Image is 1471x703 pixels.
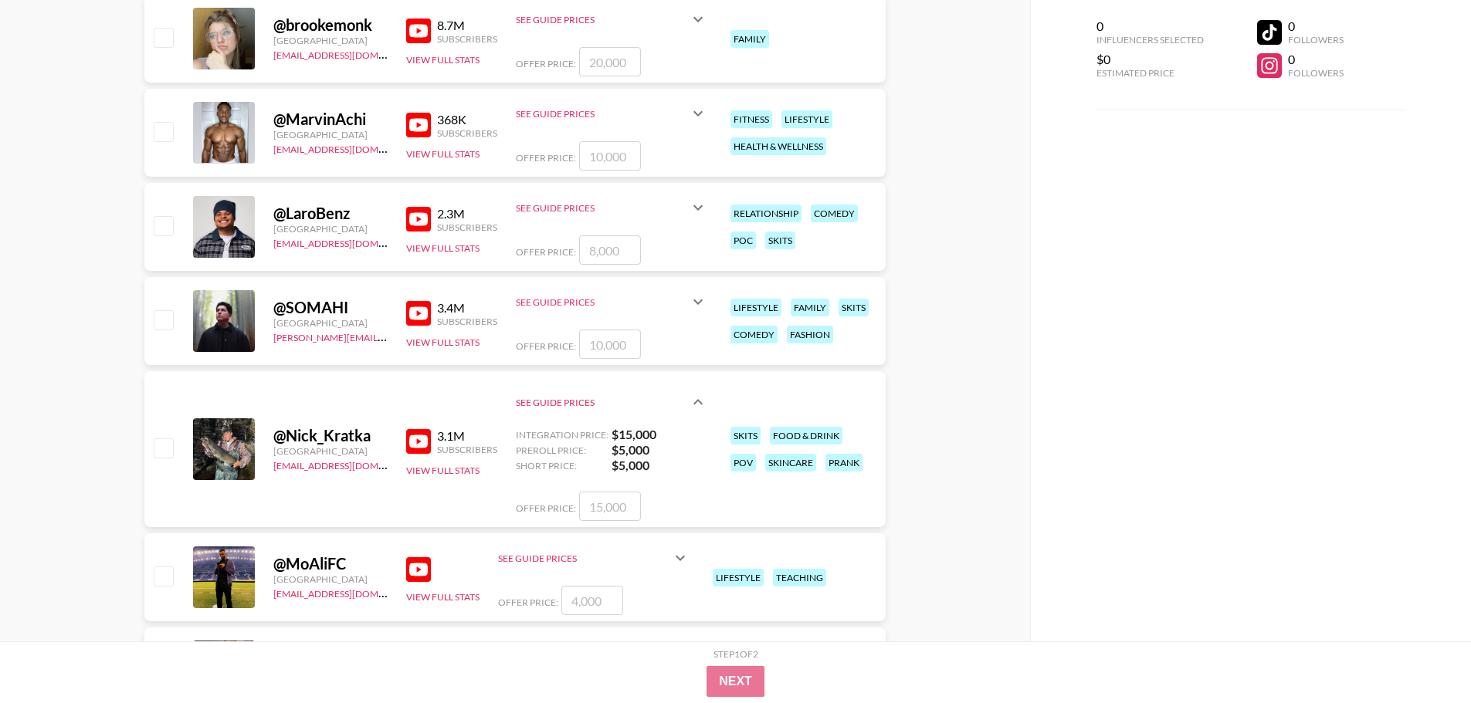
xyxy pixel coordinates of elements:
[516,340,576,352] span: Offer Price:
[406,54,480,66] button: View Full Stats
[516,460,608,471] span: Short Price:
[273,110,388,129] div: @ MarvinAchi
[437,206,497,221] div: 2.3M
[273,554,388,573] div: @ MoAliFC
[561,586,623,615] input: 4,000
[730,299,781,316] div: lifestyle
[825,454,863,471] div: prank
[437,33,497,45] div: Subscribers
[730,204,802,222] div: relationship
[612,442,707,458] strong: $ 5,000
[791,299,829,316] div: family
[273,329,502,343] a: [PERSON_NAME][EMAIL_ADDRESS][DOMAIN_NAME]
[516,1,707,38] div: See Guide Prices
[1096,19,1204,34] div: 0
[498,597,558,608] span: Offer Price:
[579,141,641,171] input: 10,000
[406,336,480,348] button: View Full Stats
[730,232,756,249] div: poc
[406,148,480,160] button: View Full Stats
[516,444,608,456] span: Preroll Price:
[579,330,641,359] input: 10,000
[1288,52,1344,67] div: 0
[516,58,576,69] span: Offer Price:
[273,426,388,445] div: @ Nick_Kratka
[516,202,689,214] div: See Guide Prices
[730,137,826,155] div: health & wellness
[579,492,641,521] input: 15,000
[273,298,388,317] div: @ SOMAHI
[516,95,707,132] div: See Guide Prices
[406,207,431,232] img: YouTube
[273,204,388,223] div: @ LaroBenz
[612,427,707,442] strong: $ 15,000
[1288,67,1344,79] div: Followers
[516,377,707,427] div: See Guide Prices
[1288,34,1344,46] div: Followers
[516,296,689,308] div: See Guide Prices
[1096,52,1204,67] div: $0
[773,569,826,586] div: teaching
[730,427,761,444] div: skits
[730,110,772,128] div: fitness
[498,553,671,564] div: See Guide Prices
[437,316,497,327] div: Subscribers
[498,539,690,576] div: See Guide Prices
[437,112,497,127] div: 368K
[516,634,707,671] div: See Guide Prices
[765,232,795,249] div: skits
[579,47,641,76] input: 20,000
[437,428,497,444] div: 3.1M
[273,235,429,249] a: [EMAIL_ADDRESS][DOMAIN_NAME]
[406,19,431,43] img: YouTube
[787,326,833,343] div: fashion
[516,189,707,226] div: See Guide Prices
[713,648,758,660] div: Step 1 of 2
[781,110,832,128] div: lifestyle
[273,223,388,235] div: [GEOGRAPHIC_DATA]
[516,283,707,320] div: See Guide Prices
[437,127,497,139] div: Subscribers
[273,457,429,471] a: [EMAIL_ADDRESS][DOMAIN_NAME]
[406,113,431,137] img: YouTube
[765,454,816,471] div: skincare
[516,429,608,441] span: Integration Price:
[437,444,497,455] div: Subscribers
[730,326,778,343] div: comedy
[273,573,388,585] div: [GEOGRAPHIC_DATA]
[437,221,497,233] div: Subscribers
[516,152,576,164] span: Offer Price:
[811,204,858,222] div: comedy
[406,557,431,582] img: YouTube
[707,666,764,697] button: Next
[273,46,429,61] a: [EMAIL_ADDRESS][DOMAIN_NAME]
[612,458,707,473] strong: $ 5,000
[406,301,431,326] img: YouTube
[273,445,388,457] div: [GEOGRAPHIC_DATA]
[273,585,429,600] a: [EMAIL_ADDRESS][DOMAIN_NAME]
[730,30,769,48] div: family
[273,129,388,140] div: [GEOGRAPHIC_DATA]
[516,397,689,408] div: See Guide Prices
[1288,19,1344,34] div: 0
[273,35,388,46] div: [GEOGRAPHIC_DATA]
[770,427,842,444] div: food & drink
[516,246,576,258] span: Offer Price:
[273,317,388,329] div: [GEOGRAPHIC_DATA]
[516,14,689,25] div: See Guide Prices
[516,502,576,514] span: Offer Price:
[406,465,480,476] button: View Full Stats
[839,299,869,316] div: skits
[516,108,689,120] div: See Guide Prices
[1394,626,1452,684] iframe: Drift Widget Chat Controller
[406,429,431,454] img: YouTube
[437,300,497,316] div: 3.4M
[273,140,429,155] a: [EMAIL_ADDRESS][DOMAIN_NAME]
[579,235,641,265] input: 8,000
[1096,67,1204,79] div: Estimated Price
[730,454,756,471] div: pov
[713,569,764,586] div: lifestyle
[273,15,388,35] div: @ brookemonk
[406,591,480,603] button: View Full Stats
[437,18,497,33] div: 8.7M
